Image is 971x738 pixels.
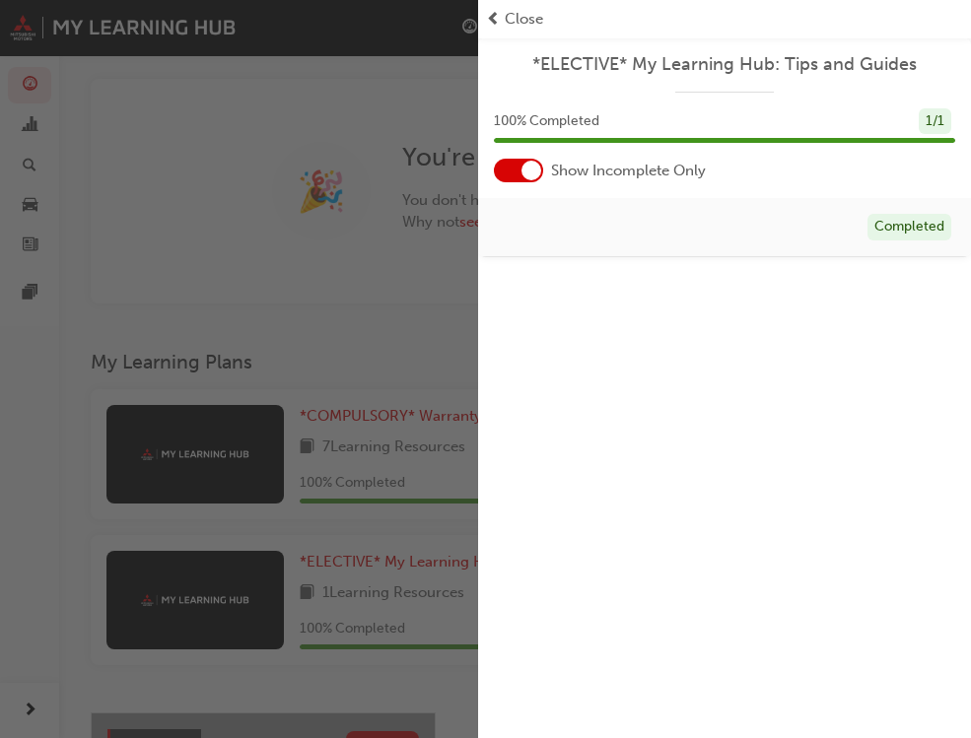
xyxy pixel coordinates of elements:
button: prev-iconClose [486,8,963,31]
div: 1 / 1 [919,108,951,135]
a: *ELECTIVE* My Learning Hub: Tips and Guides [494,53,955,76]
div: Completed [867,214,951,240]
span: 100 % Completed [494,110,599,133]
span: Close [505,8,543,31]
span: prev-icon [486,8,501,31]
span: Show Incomplete Only [551,160,706,182]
